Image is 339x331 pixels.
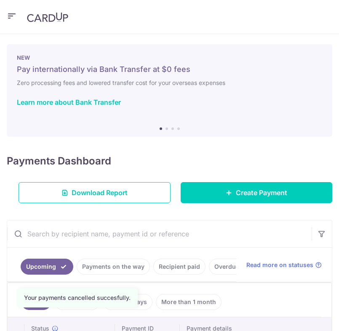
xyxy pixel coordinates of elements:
input: Search by recipient name, payment id or reference [7,220,312,247]
span: Read more on statuses [246,261,313,269]
a: Recipient paid [153,259,206,275]
h6: Zero processing fees and lowered transfer cost for your overseas expenses [17,78,322,88]
a: Upcoming [21,259,73,275]
p: NEW [17,54,322,61]
span: Download Report [72,188,128,198]
h5: Pay internationally via Bank Transfer at $0 fees [17,64,322,74]
a: Create Payment [181,182,333,203]
a: Overdue [209,259,245,275]
span: Create Payment [236,188,287,198]
a: Read more on statuses [246,261,322,269]
h4: Payments Dashboard [7,154,111,169]
a: More than 1 month [156,294,222,310]
div: Your payments cancelled succesfully. [24,294,131,302]
a: Learn more about Bank Transfer [17,98,121,106]
a: Download Report [19,182,171,203]
img: CardUp [27,12,68,22]
a: Payments on the way [77,259,150,275]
